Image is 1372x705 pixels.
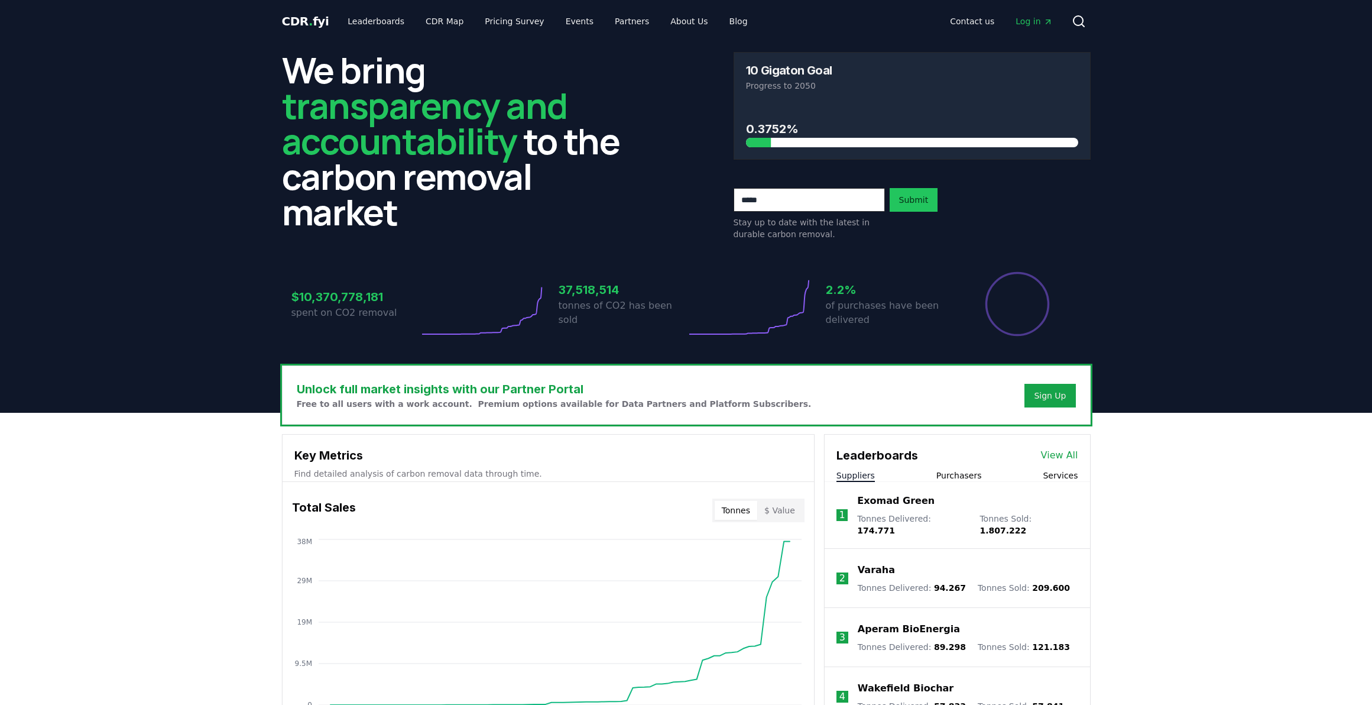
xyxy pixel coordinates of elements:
a: Aperam BioEnergia [858,622,960,636]
p: Tonnes Sold : [978,582,1070,594]
p: Tonnes Delivered : [857,513,968,536]
a: Wakefield Biochar [858,681,953,696]
p: Tonnes Delivered : [858,582,966,594]
span: Log in [1016,15,1052,27]
span: 209.600 [1032,583,1070,593]
a: Blog [720,11,757,32]
span: 94.267 [934,583,966,593]
button: Sign Up [1024,384,1075,408]
a: Partners [605,11,659,32]
h3: Unlock full market insights with our Partner Portal [297,380,812,398]
a: View All [1041,448,1078,463]
p: Find detailed analysis of carbon removal data through time. [294,468,802,480]
button: Purchasers [936,470,982,481]
h3: 2.2% [826,281,953,299]
h3: 0.3752% [746,120,1078,138]
span: 89.298 [934,642,966,652]
p: 1 [839,508,845,522]
button: $ Value [757,501,802,520]
h3: Leaderboards [836,447,918,464]
span: 1.807.222 [979,526,1026,535]
a: Log in [1006,11,1062,32]
span: transparency and accountability [282,81,567,165]
p: Free to all users with a work account. Premium options available for Data Partners and Platform S... [297,398,812,410]
span: 121.183 [1032,642,1070,652]
p: spent on CO2 removal [291,306,419,320]
a: Contact us [940,11,1004,32]
a: CDR.fyi [282,13,329,30]
p: Tonnes Sold : [979,513,1078,536]
h3: 37,518,514 [559,281,686,299]
p: 3 [839,630,845,645]
h3: Total Sales [292,499,356,522]
a: About Us [661,11,717,32]
tspan: 9.5M [294,659,312,668]
div: Percentage of sales delivered [984,271,1050,337]
span: . [309,14,313,28]
h3: $10,370,778,181 [291,288,419,306]
tspan: 38M [297,538,312,546]
a: Sign Up [1034,390,1066,402]
nav: Main [338,11,757,32]
a: Leaderboards [338,11,414,32]
a: Varaha [858,563,895,577]
nav: Main [940,11,1062,32]
a: Exomad Green [857,494,935,508]
a: Pricing Survey [475,11,553,32]
tspan: 19M [297,618,312,626]
span: 174.771 [857,526,895,535]
a: CDR Map [416,11,473,32]
button: Submit [890,188,938,212]
p: of purchases have been delivered [826,299,953,327]
h2: We bring to the carbon removal market [282,52,639,229]
tspan: 29M [297,577,312,585]
p: Stay up to date with the latest in durable carbon removal. [734,216,885,240]
a: Events [556,11,603,32]
p: 2 [839,571,845,586]
button: Services [1043,470,1078,481]
span: CDR fyi [282,14,329,28]
p: 4 [839,690,845,704]
button: Suppliers [836,470,875,481]
p: Progress to 2050 [746,80,1078,92]
p: tonnes of CO2 has been sold [559,299,686,327]
p: Tonnes Delivered : [858,641,966,653]
h3: 10 Gigaton Goal [746,64,832,76]
p: Tonnes Sold : [978,641,1070,653]
button: Tonnes [715,501,757,520]
h3: Key Metrics [294,447,802,464]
